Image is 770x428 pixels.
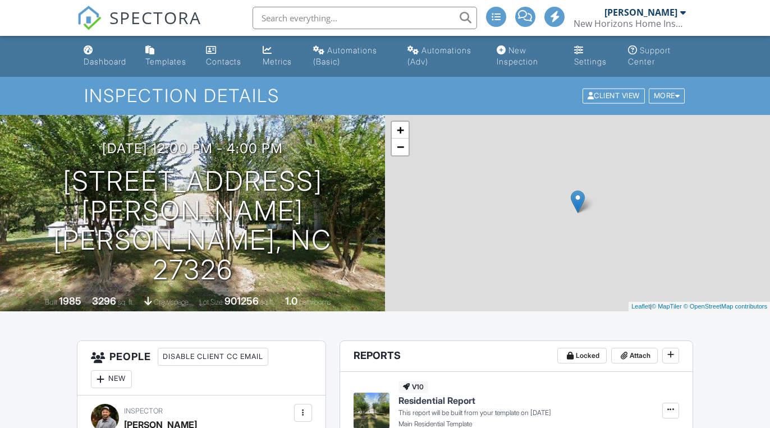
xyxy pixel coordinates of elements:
span: crawlspace [154,298,189,306]
span: Inspector [124,407,163,415]
div: 3296 [92,295,116,307]
span: sq. ft. [118,298,134,306]
h1: Inspection Details [84,86,686,105]
div: Templates [145,57,186,66]
h3: People [77,341,325,395]
span: sq.ft. [260,298,274,306]
div: New Inspection [497,45,538,66]
div: More [649,89,685,104]
div: | [629,302,770,311]
div: 1985 [59,295,81,307]
a: © MapTiler [652,303,682,310]
div: Settings [574,57,607,66]
div: Automations (Adv) [407,45,471,66]
div: Contacts [206,57,241,66]
div: [PERSON_NAME] [604,7,677,18]
img: The Best Home Inspection Software - Spectora [77,6,102,30]
span: Built [45,298,57,306]
a: SPECTORA [77,15,201,39]
a: Dashboard [79,40,132,72]
a: Automations (Advanced) [403,40,483,72]
div: Automations (Basic) [313,45,377,66]
div: 901256 [224,295,259,307]
a: Zoom in [392,122,409,139]
a: Zoom out [392,139,409,155]
span: Lot Size [199,298,223,306]
a: Metrics [258,40,300,72]
h3: [DATE] 12:00 pm - 4:00 pm [102,141,283,156]
a: New Inspection [492,40,561,72]
a: Automations (Basic) [309,40,394,72]
div: Client View [583,89,645,104]
input: Search everything... [253,7,477,29]
div: New Horizons Home Inspections [574,18,686,29]
div: Dashboard [84,57,126,66]
div: Disable Client CC Email [158,348,268,366]
h1: [STREET_ADDRESS][PERSON_NAME] [PERSON_NAME], NC 27326 [18,167,367,285]
a: Support Center [624,40,691,72]
div: Support Center [628,45,671,66]
a: Client View [581,91,648,99]
a: Leaflet [631,303,650,310]
span: bathrooms [299,298,331,306]
div: Metrics [263,57,292,66]
a: Settings [570,40,614,72]
a: © OpenStreetMap contributors [684,303,767,310]
span: SPECTORA [109,6,201,29]
a: Templates [141,40,192,72]
div: New [91,370,132,388]
div: 1.0 [285,295,297,307]
a: Contacts [201,40,249,72]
